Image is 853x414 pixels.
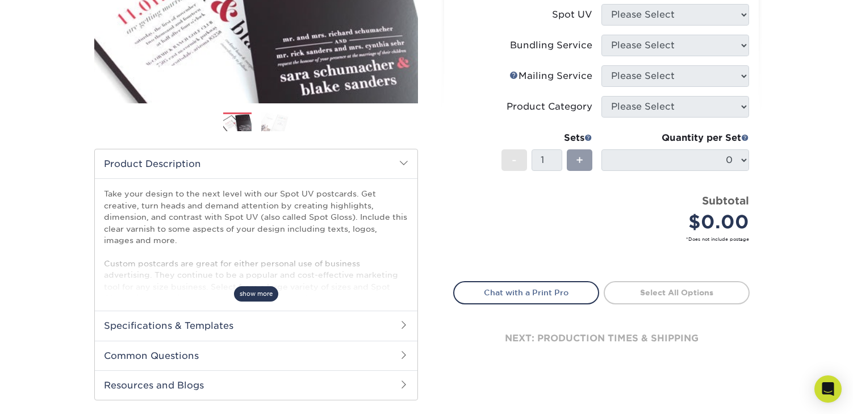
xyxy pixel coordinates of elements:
[501,131,592,145] div: Sets
[576,152,583,169] span: +
[261,112,290,132] img: Postcards 02
[509,69,592,83] div: Mailing Service
[453,281,599,304] a: Chat with a Print Pro
[702,194,749,207] strong: Subtotal
[604,281,750,304] a: Select All Options
[601,131,749,145] div: Quantity per Set
[507,100,592,114] div: Product Category
[610,208,749,236] div: $0.00
[453,304,750,373] div: next: production times & shipping
[234,286,278,302] span: show more
[95,341,417,370] h2: Common Questions
[814,375,842,403] div: Open Intercom Messenger
[462,236,749,242] small: *Does not include postage
[104,188,408,304] p: Take your design to the next level with our Spot UV postcards. Get creative, turn heads and deman...
[95,149,417,178] h2: Product Description
[95,311,417,340] h2: Specifications & Templates
[223,113,252,133] img: Postcards 01
[552,8,592,22] div: Spot UV
[510,39,592,52] div: Bundling Service
[512,152,517,169] span: -
[95,370,417,400] h2: Resources and Blogs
